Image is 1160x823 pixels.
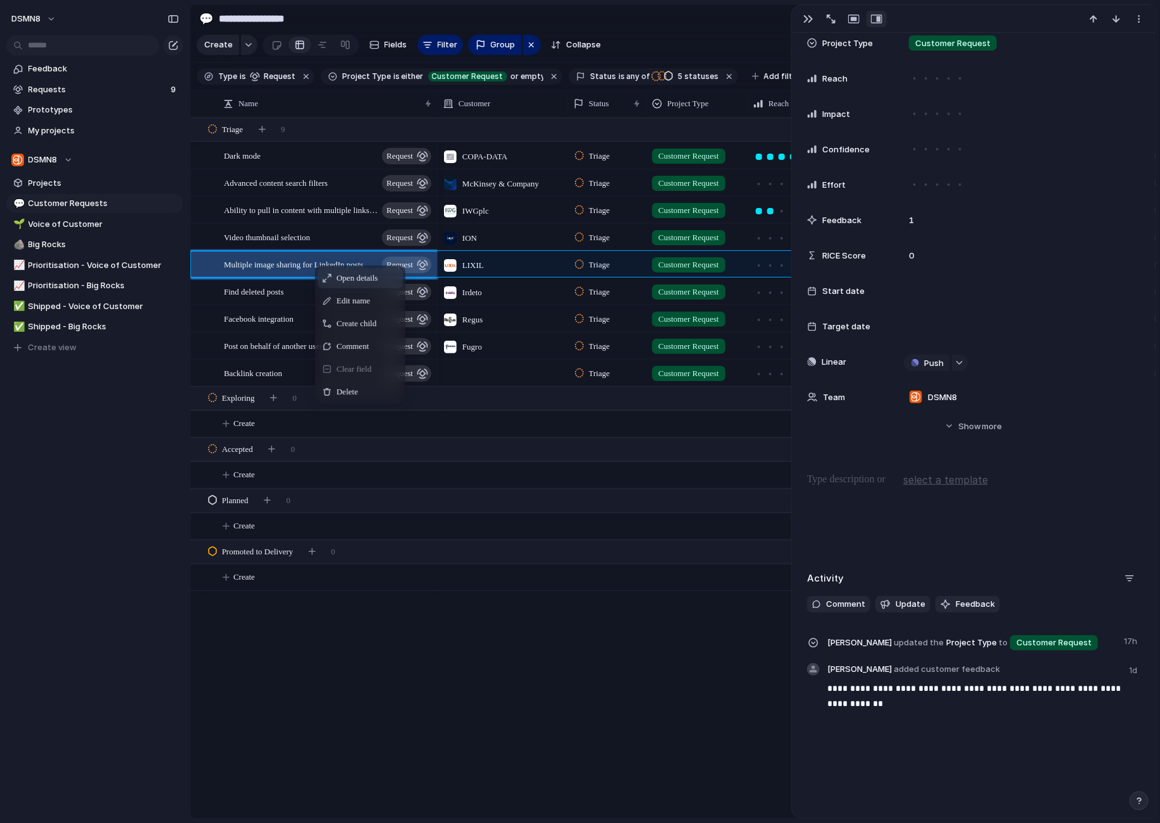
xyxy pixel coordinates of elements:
button: ✅ [11,300,24,313]
button: Add filter [744,68,808,85]
span: DSMN8 [28,154,58,166]
span: either [400,71,424,82]
span: Big Rocks [28,238,179,251]
a: Feedback [6,59,183,78]
span: request [260,71,295,82]
span: 5 [674,71,685,81]
button: isany of [616,70,652,83]
a: Requests9 [6,80,183,99]
span: is [240,71,246,82]
button: 📈 [11,279,24,292]
button: request [247,70,298,83]
span: Group [491,39,515,51]
button: 💬 [196,9,216,29]
span: Reach [822,73,848,85]
button: Filter [417,35,463,55]
span: Type [218,71,237,82]
button: 💬 [11,197,24,210]
div: 💬 [13,197,22,211]
button: 🌱 [11,218,24,231]
button: Fields [364,35,412,55]
button: Group [468,35,522,55]
span: Delete [336,386,358,398]
div: ✅ [13,320,22,334]
span: My projects [28,125,179,137]
span: Project Type [342,71,391,82]
span: Status [590,71,616,82]
span: Requests [28,83,167,96]
button: Create view [6,338,183,357]
span: Edit name [336,295,370,307]
a: 🪨Big Rocks [6,235,183,254]
span: Projects [28,177,179,190]
span: Create view [28,341,77,354]
span: DSMN8 [11,13,40,25]
span: or empty [509,71,544,82]
span: Customer Requests [28,197,179,210]
button: 📈 [11,259,24,272]
span: Prioritisation - Voice of Customer [28,259,179,272]
span: Open details [336,272,378,284]
span: Comment [336,340,369,353]
span: statuses [674,71,719,82]
span: Shipped - Big Rocks [28,320,179,333]
span: Feedback [28,63,179,75]
span: Voice of Customer [28,218,179,231]
a: 📈Prioritisation - Voice of Customer [6,256,183,275]
span: Create child [336,317,376,330]
button: Collapse [546,35,606,55]
a: My projects [6,121,183,140]
button: ✅ [11,320,24,333]
div: 🪨 [13,238,22,252]
span: is [393,71,400,82]
a: 📈Prioritisation - Big Rocks [6,276,183,295]
a: 💬Customer Requests [6,194,183,213]
button: DSMN8 [6,9,63,29]
span: any of [625,71,650,82]
div: ✅ [13,299,22,314]
span: is [619,71,625,82]
div: 📈 [13,258,22,272]
span: 9 [171,83,178,96]
button: 🪨 [11,238,24,251]
span: Collapse [566,39,601,51]
button: DSMN8 [6,150,183,169]
a: ✅Shipped - Big Rocks [6,317,183,336]
span: Prototypes [28,104,179,116]
button: Create [197,35,239,55]
span: Shipped - Voice of Customer [28,300,179,313]
span: Customer Request [432,71,503,82]
span: Add filter [764,71,801,82]
a: Prototypes [6,101,183,119]
a: 🌱Voice of Customer [6,215,183,234]
button: Customer Requestor empty [426,70,546,83]
a: ✅Shipped - Voice of Customer [6,297,183,316]
div: 📈 [13,279,22,293]
a: Projects [6,174,183,193]
button: 5 statuses [651,70,722,83]
button: iseither [391,70,427,83]
span: Prioritisation - Big Rocks [28,279,179,292]
span: Filter [438,39,458,51]
div: 🌱 [13,217,22,231]
span: Create [204,39,233,51]
div: 💬 [199,10,213,27]
span: Customer Request [915,37,990,50]
div: Context Menu [315,265,405,405]
span: Fields [385,39,407,51]
span: Project Type [822,37,873,50]
span: Clear field [336,363,371,375]
button: is [237,70,249,83]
